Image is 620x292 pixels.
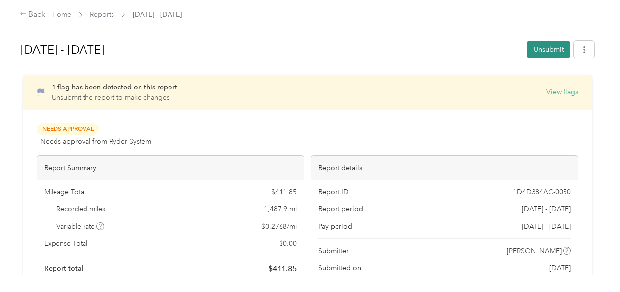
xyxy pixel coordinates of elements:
span: $ 411.85 [268,263,297,275]
span: Submitted on [318,263,361,273]
span: [DATE] - [DATE] [133,9,182,20]
span: Report total [44,263,84,274]
span: Report period [318,204,363,214]
a: Reports [90,10,114,19]
a: Home [52,10,71,19]
iframe: Everlance-gr Chat Button Frame [565,237,620,292]
span: Expense Total [44,238,87,249]
div: Back [20,9,45,21]
span: 1D4D384AC-0050 [513,187,571,197]
span: 1 flag has been detected on this report [52,83,177,91]
span: [DATE] - [DATE] [522,221,571,232]
p: Unsubmit the report to make changes [52,92,177,103]
span: Needs Approval [37,123,99,135]
span: $ 0.00 [279,238,297,249]
span: Pay period [318,221,352,232]
h1: Aug 1 - 31, 2025 [21,38,520,61]
span: [DATE] - [DATE] [522,204,571,214]
div: Report Summary [37,156,304,180]
span: Report ID [318,187,349,197]
span: [PERSON_NAME] [507,246,562,256]
div: Report details [311,156,578,180]
span: $ 411.85 [271,187,297,197]
span: 1,487.9 mi [264,204,297,214]
span: Variable rate [56,221,105,232]
span: [DATE] [549,263,571,273]
span: Needs approval from Ryder System [40,136,151,146]
span: $ 0.2768 / mi [261,221,297,232]
span: Submitter [318,246,349,256]
span: Recorded miles [56,204,105,214]
button: View flags [546,87,578,97]
span: Mileage Total [44,187,85,197]
button: Unsubmit [527,41,570,58]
